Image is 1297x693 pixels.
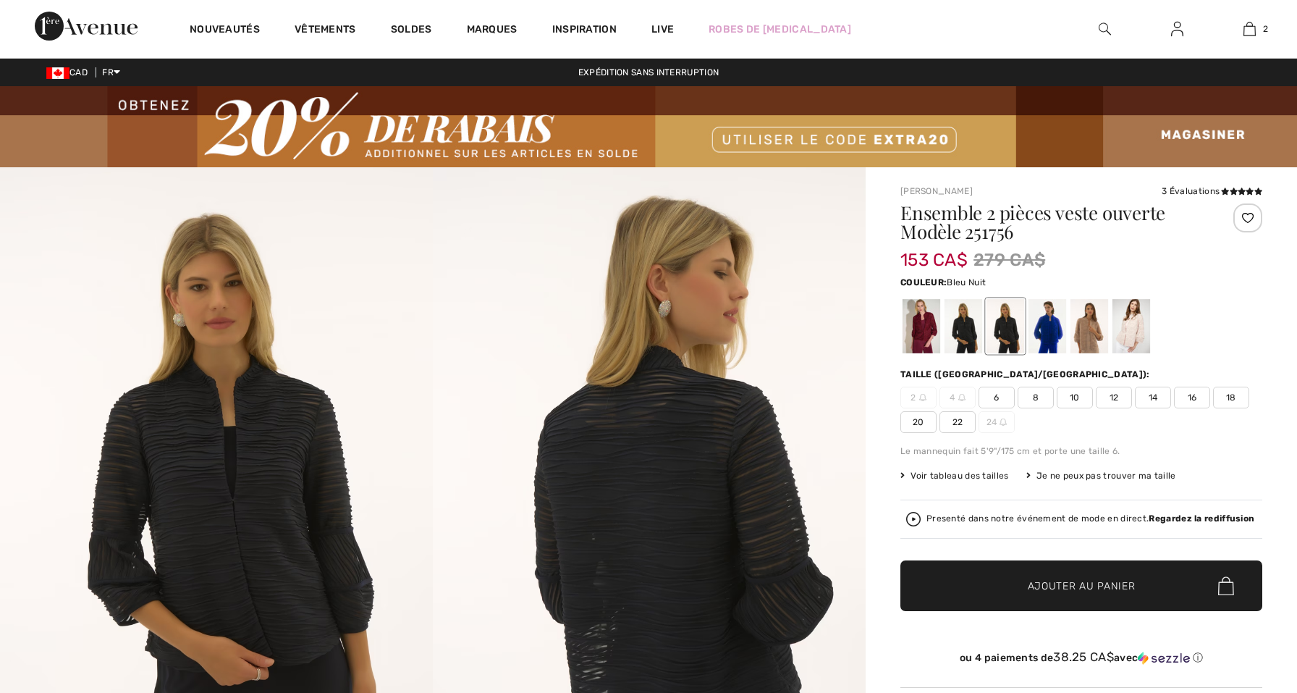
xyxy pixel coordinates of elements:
[979,387,1015,408] span: 6
[979,411,1015,433] span: 24
[947,277,986,287] span: Bleu Nuit
[900,186,973,196] a: [PERSON_NAME]
[1053,650,1114,664] span: 38.25 CA$
[1026,469,1176,482] div: Je ne peux pas trouver ma taille
[1149,513,1254,524] strong: Regardez la rediffusion
[906,512,921,526] img: Regardez la rediffusion
[1112,299,1150,353] div: Quartz
[552,23,617,38] span: Inspiration
[46,67,93,77] span: CAD
[295,23,356,38] a: Vêtements
[900,560,1262,611] button: Ajouter au panier
[939,387,976,408] span: 4
[1135,387,1171,408] span: 14
[900,411,937,433] span: 20
[1171,20,1183,38] img: Mes infos
[1070,299,1108,353] div: Sable
[900,368,1153,381] div: Taille ([GEOGRAPHIC_DATA]/[GEOGRAPHIC_DATA]):
[1243,20,1256,38] img: Mon panier
[1213,387,1249,408] span: 18
[1000,419,1007,426] img: ring-m.svg
[46,67,69,79] img: Canadian Dollar
[1018,387,1054,408] span: 8
[391,23,432,38] a: Soldes
[900,277,947,287] span: Couleur:
[1028,299,1066,353] div: Saphir Royal 163
[1099,20,1111,38] img: recherche
[900,445,1262,458] div: Le mannequin fait 5'9"/175 cm et porte une taille 6.
[1138,652,1190,665] img: Sezzle
[945,299,982,353] div: Noir
[939,411,976,433] span: 22
[900,235,968,270] span: 153 CA$
[958,394,966,401] img: ring-m.svg
[1096,387,1132,408] span: 12
[709,22,851,37] a: Robes de [MEDICAL_DATA]
[1162,185,1262,198] div: 3 Évaluations
[190,23,260,38] a: Nouveautés
[1218,576,1234,595] img: Bag.svg
[900,469,1009,482] span: Voir tableau des tailles
[1263,22,1268,35] span: 2
[651,22,674,37] a: Live
[900,650,1262,670] div: ou 4 paiements de38.25 CA$avecSezzle Cliquez pour en savoir plus sur Sezzle
[35,12,138,41] img: 1ère Avenue
[900,387,937,408] span: 2
[900,203,1202,241] h1: Ensemble 2 pièces veste ouverte Modèle 251756
[467,23,517,38] a: Marques
[903,299,940,353] div: Merlot
[1214,20,1285,38] a: 2
[102,67,120,77] span: FR
[926,514,1254,524] div: Presenté dans notre événement de mode en direct.
[1174,387,1210,408] span: 16
[1028,579,1136,594] span: Ajouter au panier
[919,394,926,401] img: ring-m.svg
[900,650,1262,665] div: ou 4 paiements de avec
[987,299,1024,353] div: Bleu Nuit
[1159,20,1195,38] a: Se connecter
[973,247,1045,273] span: 279 CA$
[1057,387,1093,408] span: 10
